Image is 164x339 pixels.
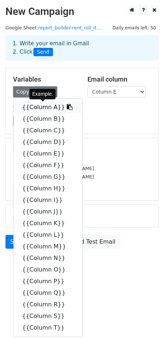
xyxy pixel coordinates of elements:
h5: Variables [13,75,77,83]
small: Google Sheet: [5,25,101,30]
small: [EMAIL_ADDRESS][DOMAIN_NAME] [13,174,94,179]
a: {{Column F}} [13,160,82,171]
a: {{Column I}} [13,194,82,206]
a: {{Column B}} [13,113,82,125]
span: Daily emails left: 50 [110,24,159,32]
h5: Email column [87,75,151,83]
small: [EMAIL_ADDRESS][DOMAIN_NAME] [13,166,94,171]
h2: New Campaign [5,5,159,18]
a: Copy/paste... [13,86,57,98]
a: Send [5,235,29,249]
a: {{Column K}} [13,218,82,229]
a: {{Column O}} [13,264,82,276]
a: {{Column A}} [13,102,82,113]
a: {{Column D}} [13,136,82,148]
a: {{Column P}} [13,276,82,287]
a: {{Column Q}} [13,287,82,299]
a: {{Column H}} [13,183,82,194]
div: Example: [29,89,56,99]
a: {{Column G}} [13,171,82,183]
a: {{Column S}} [13,310,82,322]
a: {{Column C}} [13,125,82,136]
a: report_builder-rent_roll_it... [38,25,101,30]
a: {{Column E}} [13,148,82,160]
a: {{Column L}} [13,229,82,241]
iframe: Chat Widget [128,304,164,339]
div: 1. Write your email in Gmail 2. Click [7,40,157,56]
a: {{Column M}} [13,241,82,252]
a: {{Column R}} [13,299,82,310]
a: {{Column N}} [13,252,82,264]
a: {{Column T}} [13,322,82,334]
a: Send Test Email [65,235,120,249]
span: Send [33,48,53,57]
a: Daily emails left: 50 [110,25,159,30]
a: {{Column J}} [13,206,82,218]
